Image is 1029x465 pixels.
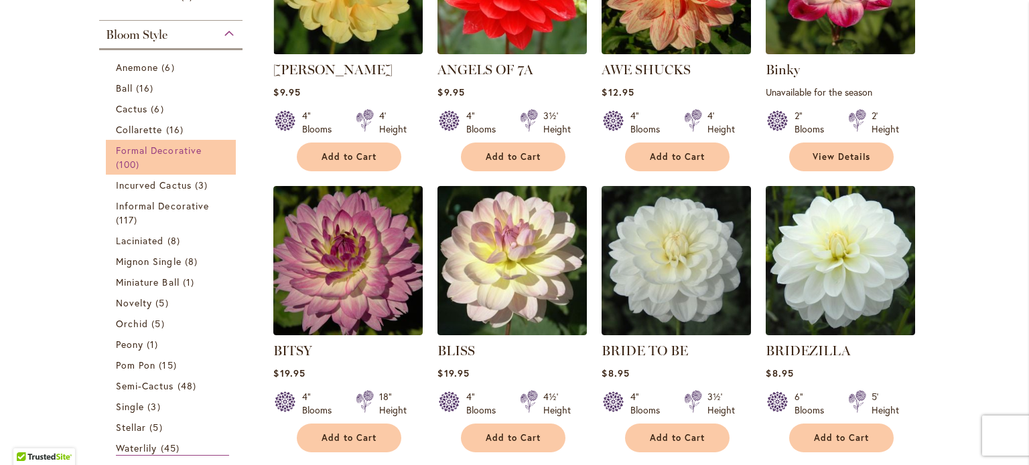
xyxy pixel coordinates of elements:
[650,151,705,163] span: Add to Cart
[437,343,475,359] a: BLISS
[116,441,229,456] a: Waterlily 45
[116,276,180,288] span: Miniature Ball
[273,325,423,338] a: BITSY
[116,379,229,393] a: Semi-Cactus 48
[273,62,393,78] a: [PERSON_NAME]
[116,337,229,351] a: Peony 1
[602,343,688,359] a: BRIDE TO BE
[116,296,229,310] a: Novelty 5
[789,143,894,171] a: View Details
[273,86,300,98] span: $9.95
[766,325,915,338] a: BRIDEZILLA
[625,143,730,171] button: Add to Cart
[147,337,161,351] span: 1
[297,143,401,171] button: Add to Cart
[10,417,48,455] iframe: Launch Accessibility Center
[116,420,229,434] a: Stellar 5
[297,424,401,452] button: Add to Cart
[151,102,167,116] span: 6
[814,432,869,444] span: Add to Cart
[116,379,174,392] span: Semi-Cactus
[116,143,229,171] a: Formal Decorative 100
[116,61,158,74] span: Anemone
[116,421,146,434] span: Stellar
[116,254,229,268] a: Mignon Single 8
[151,316,167,331] span: 5
[116,255,182,268] span: Mignon Single
[116,359,155,371] span: Pom Pon
[116,296,152,309] span: Novelty
[166,122,187,136] span: 16
[116,400,144,413] span: Single
[116,60,229,74] a: Anemone 6
[766,186,915,335] img: BRIDEZILLA
[273,367,305,379] span: $19.95
[116,144,202,157] span: Formal Decorative
[795,390,832,417] div: 6" Blooms
[273,343,312,359] a: BITSY
[195,178,211,192] span: 3
[116,102,229,116] a: Cactus 6
[322,432,376,444] span: Add to Cart
[437,325,587,338] a: BLISS
[630,109,668,136] div: 4" Blooms
[302,390,340,417] div: 4" Blooms
[116,122,229,136] a: Collarette 16
[437,186,587,335] img: BLISS
[116,123,163,136] span: Collarette
[322,151,376,163] span: Add to Cart
[116,234,164,247] span: Laciniated
[872,390,899,417] div: 5' Height
[602,62,691,78] a: AWE SHUCKS
[602,86,634,98] span: $12.95
[625,424,730,452] button: Add to Cart
[116,102,147,115] span: Cactus
[379,109,407,136] div: 4' Height
[116,338,143,351] span: Peony
[630,390,668,417] div: 4" Blooms
[813,151,870,163] span: View Details
[116,442,157,454] span: Waterlily
[872,109,899,136] div: 2' Height
[185,254,201,268] span: 8
[116,178,229,192] a: Incurved Cactus 3
[466,109,504,136] div: 4" Blooms
[766,343,851,359] a: BRIDEZILLA
[116,275,229,289] a: Miniature Ball 1
[116,358,229,372] a: Pom Pon 15
[437,44,587,57] a: ANGELS OF 7A
[543,390,571,417] div: 4½' Height
[602,367,629,379] span: $8.95
[116,316,229,331] a: Orchid 5
[161,60,178,74] span: 6
[461,424,565,452] button: Add to Cart
[437,86,464,98] span: $9.95
[437,367,469,379] span: $19.95
[161,441,183,455] span: 45
[116,157,143,171] span: 100
[766,86,915,98] p: Unavailable for the season
[116,213,141,227] span: 117
[766,62,800,78] a: Binky
[466,390,504,417] div: 4" Blooms
[766,367,793,379] span: $8.95
[116,199,229,227] a: Informal Decorative 117
[650,432,705,444] span: Add to Cart
[543,109,571,136] div: 3½' Height
[437,62,533,78] a: ANGELS OF 7A
[159,358,180,372] span: 15
[273,186,423,335] img: BITSY
[602,186,751,335] img: BRIDE TO BE
[379,390,407,417] div: 18" Height
[116,199,209,212] span: Informal Decorative
[116,317,148,330] span: Orchid
[178,379,200,393] span: 48
[707,390,735,417] div: 3½' Height
[155,296,171,310] span: 5
[273,44,423,57] a: AHOY MATEY
[116,82,133,94] span: Ball
[486,151,541,163] span: Add to Cart
[167,234,184,248] span: 8
[602,325,751,338] a: BRIDE TO BE
[302,109,340,136] div: 4" Blooms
